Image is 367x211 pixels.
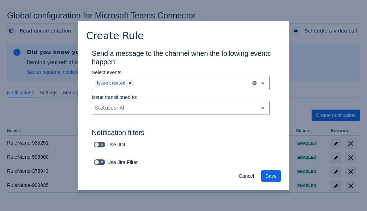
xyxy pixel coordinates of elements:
[92,157,147,167] div: Use Jira Filter
[259,104,267,112] span: open
[78,48,289,165] div: Scrollable content
[259,79,267,87] span: open
[252,80,257,86] button: clear
[92,140,139,150] div: Use JQL
[261,170,281,182] button: Save
[92,94,270,101] p: Issue transitioned to:
[265,170,277,182] span: Save
[95,80,126,87] div: Issue created
[92,49,275,69] h3: Send a message to the channel when the following events happen:
[92,69,270,76] p: Select events.
[86,30,144,43] h3: Create Rule
[239,170,254,182] span: Cancel
[127,80,133,86] span: Clear
[234,170,258,182] button: Cancel
[126,80,133,87] div: Remove Issue created
[92,128,275,140] h3: Notification filters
